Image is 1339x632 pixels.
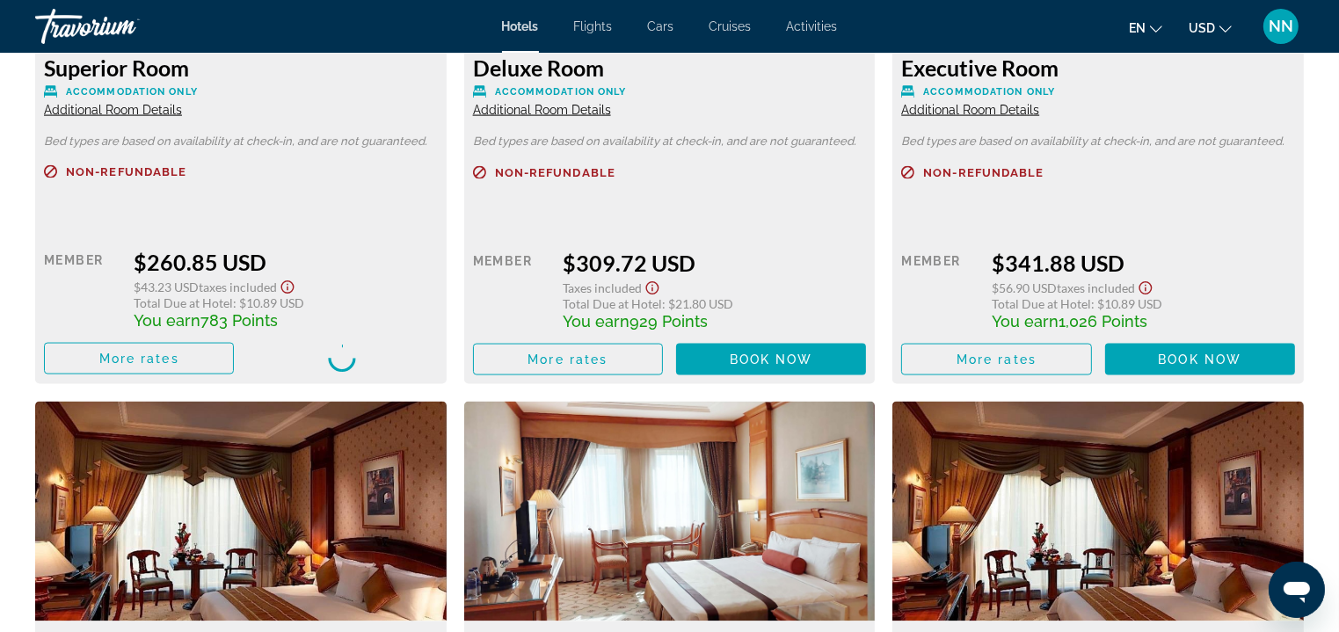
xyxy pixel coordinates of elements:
[563,296,662,311] span: Total Due at Hotel
[44,249,120,330] div: Member
[992,296,1295,311] div: : $10.89 USD
[99,352,179,366] span: More rates
[134,311,200,330] span: You earn
[563,250,866,276] div: $309.72 USD
[495,167,615,178] span: Non-refundable
[574,19,613,33] a: Flights
[563,280,642,295] span: Taxes included
[892,402,1304,621] img: 2616ff8a-9d99-4bc8-8bbd-8858e3f09211.jpeg
[1135,276,1156,296] button: Show Taxes and Fees disclaimer
[923,167,1044,178] span: Non-refundable
[1189,15,1232,40] button: Change currency
[992,280,1057,295] span: $56.90 USD
[710,19,752,33] a: Cruises
[901,135,1295,148] p: Bed types are based on availability at check-in, and are not guaranteed.
[66,166,186,178] span: Non-refundable
[473,344,663,375] button: More rates
[787,19,838,33] a: Activities
[1129,21,1146,35] span: en
[923,86,1055,98] span: Accommodation Only
[730,352,813,367] span: Book now
[901,344,1091,375] button: More rates
[901,250,978,331] div: Member
[676,344,866,375] button: Book now
[464,402,876,621] img: d397fcc7-fb9a-47db-97b0-242ec2f43e6a.jpeg
[35,4,211,49] a: Travorium
[473,103,611,117] span: Additional Room Details
[901,103,1039,117] span: Additional Room Details
[473,54,867,81] h3: Deluxe Room
[642,276,663,296] button: Show Taxes and Fees disclaimer
[134,295,233,310] span: Total Due at Hotel
[992,250,1295,276] div: $341.88 USD
[1189,21,1215,35] span: USD
[473,135,867,148] p: Bed types are based on availability at check-in, and are not guaranteed.
[992,296,1091,311] span: Total Due at Hotel
[957,352,1037,367] span: More rates
[629,312,708,331] span: 929 Points
[277,275,298,295] button: Show Taxes and Fees disclaimer
[134,280,199,294] span: $43.23 USD
[44,343,234,374] button: More rates
[44,54,438,81] h3: Superior Room
[66,86,198,98] span: Accommodation Only
[1059,312,1147,331] span: 1,026 Points
[901,54,1295,81] h3: Executive Room
[992,312,1059,331] span: You earn
[528,352,608,367] span: More rates
[1105,344,1295,375] button: Book now
[648,19,674,33] a: Cars
[200,311,278,330] span: 783 Points
[134,295,437,310] div: : $10.89 USD
[1269,18,1293,35] span: NN
[1258,8,1304,45] button: User Menu
[495,86,627,98] span: Accommodation Only
[473,250,549,331] div: Member
[44,103,182,117] span: Additional Room Details
[502,19,539,33] a: Hotels
[35,402,447,621] img: 2616ff8a-9d99-4bc8-8bbd-8858e3f09211.jpeg
[563,312,629,331] span: You earn
[1057,280,1135,295] span: Taxes included
[44,135,438,148] p: Bed types are based on availability at check-in, and are not guaranteed.
[563,296,866,311] div: : $21.80 USD
[1129,15,1162,40] button: Change language
[1269,562,1325,618] iframe: Кнопка запуска окна обмена сообщениями
[199,280,277,294] span: Taxes included
[1158,352,1241,367] span: Book now
[134,249,437,275] div: $260.85 USD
